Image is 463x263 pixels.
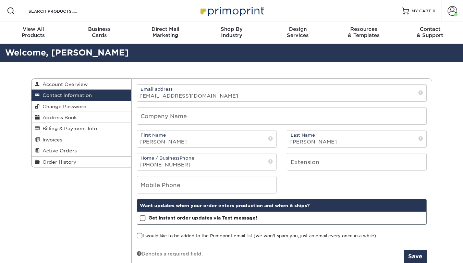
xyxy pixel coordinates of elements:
img: Primoprint [197,3,266,18]
span: Resources [331,26,397,32]
div: Cards [66,26,132,38]
span: Invoices [40,137,62,142]
div: Marketing [132,26,198,38]
a: Invoices [32,134,132,145]
a: Active Orders [32,145,132,156]
label: I would like to be added to the Primoprint email list (we won't spam you, just an email every onc... [137,233,377,239]
button: Save [404,250,427,263]
a: Direct MailMarketing [132,22,198,44]
span: MY CART [412,8,431,14]
a: Address Book [32,112,132,123]
div: & Templates [331,26,397,38]
strong: Get instant order updates via Text message! [148,215,257,221]
span: Shop By [198,26,265,32]
span: Account Overview [40,82,88,87]
a: Order History [32,156,132,167]
span: Order History [40,159,76,165]
a: Account Overview [32,79,132,90]
div: & Support [397,26,463,38]
div: Denotes a required field. [137,250,203,257]
a: Contact& Support [397,22,463,44]
a: Shop ByIndustry [198,22,265,44]
a: Billing & Payment Info [32,123,132,134]
a: Change Password [32,101,132,112]
a: DesignServices [265,22,331,44]
span: Business [66,26,132,32]
span: Billing & Payment Info [40,126,97,131]
div: Industry [198,26,265,38]
span: Active Orders [40,148,77,153]
a: Contact Information [32,90,132,101]
span: 0 [432,9,436,13]
a: BusinessCards [66,22,132,44]
span: Contact [397,26,463,32]
div: Want updates when your order enters production and when it ships? [137,199,426,212]
span: Address Book [40,115,77,120]
span: Design [265,26,331,32]
span: Contact Information [40,92,92,98]
span: Direct Mail [132,26,198,32]
a: Resources& Templates [331,22,397,44]
input: SEARCH PRODUCTS..... [28,7,95,15]
div: Services [265,26,331,38]
span: Change Password [40,104,87,109]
